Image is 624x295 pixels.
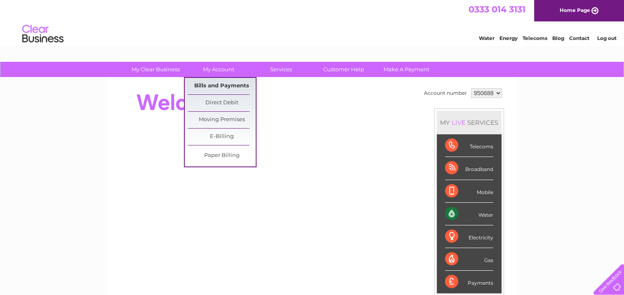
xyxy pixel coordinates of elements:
a: 0333 014 3131 [469,4,525,14]
a: Water [479,35,494,41]
a: Direct Debit [188,95,256,111]
a: Moving Premises [188,112,256,128]
div: LIVE [450,119,467,126]
div: Mobile [445,180,493,203]
div: Water [445,203,493,225]
a: Services [247,62,315,77]
a: Customer Help [310,62,378,77]
a: Make A Payment [372,62,440,77]
div: MY SERVICES [437,111,502,134]
a: Bills and Payments [188,78,256,94]
img: logo.png [22,21,64,47]
a: E-Billing [188,129,256,145]
a: Telecoms [523,35,547,41]
td: Account number [422,86,469,100]
a: Log out [597,35,616,41]
div: Clear Business is a trading name of Verastar Limited (registered in [GEOGRAPHIC_DATA] No. 3667643... [118,5,507,40]
a: Blog [552,35,564,41]
a: Contact [569,35,589,41]
a: Energy [499,35,518,41]
div: Telecoms [445,134,493,157]
a: My Clear Business [122,62,190,77]
a: Paper Billing [188,147,256,164]
div: Gas [445,248,493,271]
div: Broadband [445,157,493,180]
div: Electricity [445,225,493,248]
a: My Account [184,62,252,77]
div: Payments [445,271,493,293]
